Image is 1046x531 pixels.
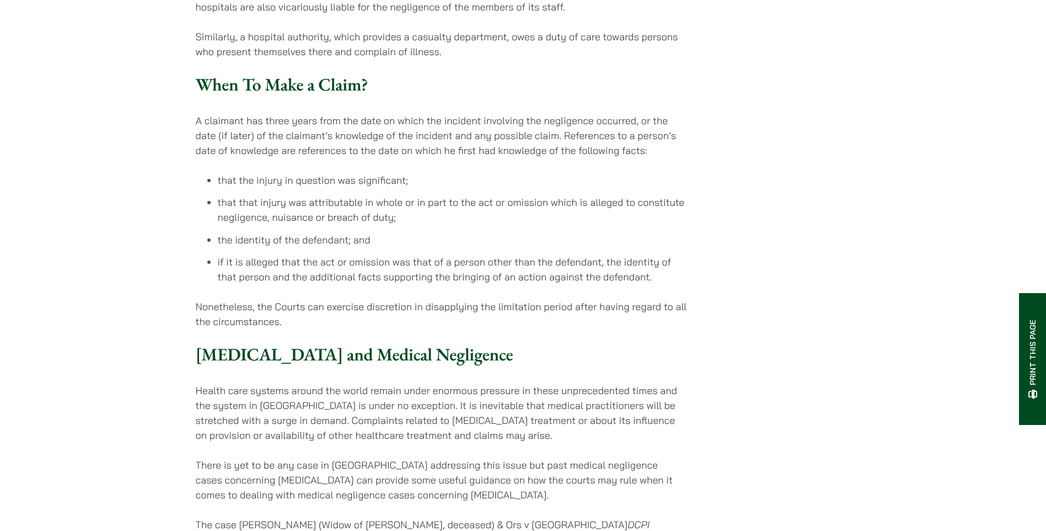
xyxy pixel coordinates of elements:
strong: [MEDICAL_DATA] and Medical Negligence [196,343,513,366]
p: Nonetheless, the Courts can exercise discretion in disapplying the limitation period after having... [196,299,687,329]
p: Similarly, a hospital authority, which provides a casualty department, owes a duty of care toward... [196,29,687,59]
li: that that injury was attributable in whole or in part to the act or omission which is alleged to ... [218,195,687,225]
li: that the injury in question was significant; [218,173,687,188]
p: There is yet to be any case in [GEOGRAPHIC_DATA] addressing this issue but past medical negligenc... [196,458,687,502]
li: if it is alleged that the act or omission was that of a person other than the defendant, the iden... [218,254,687,284]
p: Health care systems around the world remain under enormous pressure in these unprecedented times ... [196,383,687,443]
strong: When To Make a Claim? [196,73,368,96]
li: the identity of the defendant; and [218,232,687,247]
p: A claimant has three years from the date on which the incident involving the negligence occurred,... [196,113,687,158]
